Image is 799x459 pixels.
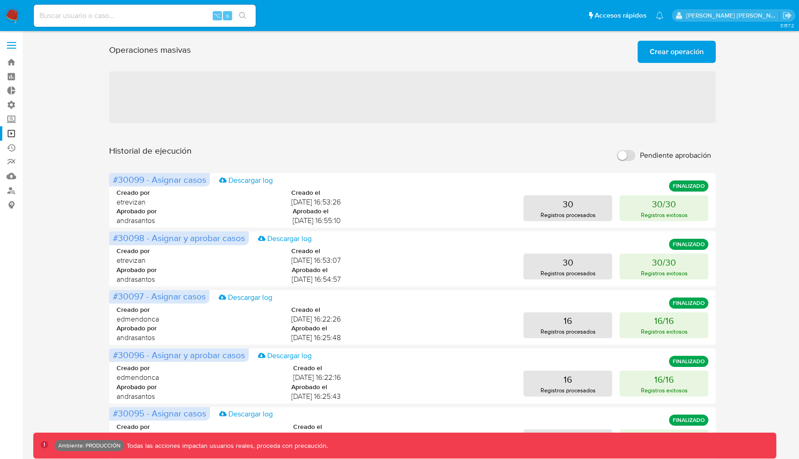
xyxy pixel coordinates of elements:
[214,11,221,20] span: ⌥
[58,444,121,447] p: Ambiente: PRODUCCIÓN
[34,10,256,22] input: Buscar usuario o caso...
[656,12,664,19] a: Notificaciones
[124,441,328,450] p: Todas las acciones impactan usuarios reales, proceda con precaución.
[686,11,780,20] p: jorge.diazserrato@mercadolibre.com.co
[595,11,646,20] span: Accesos rápidos
[233,9,252,22] button: search-icon
[226,11,229,20] span: s
[782,11,792,20] a: Salir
